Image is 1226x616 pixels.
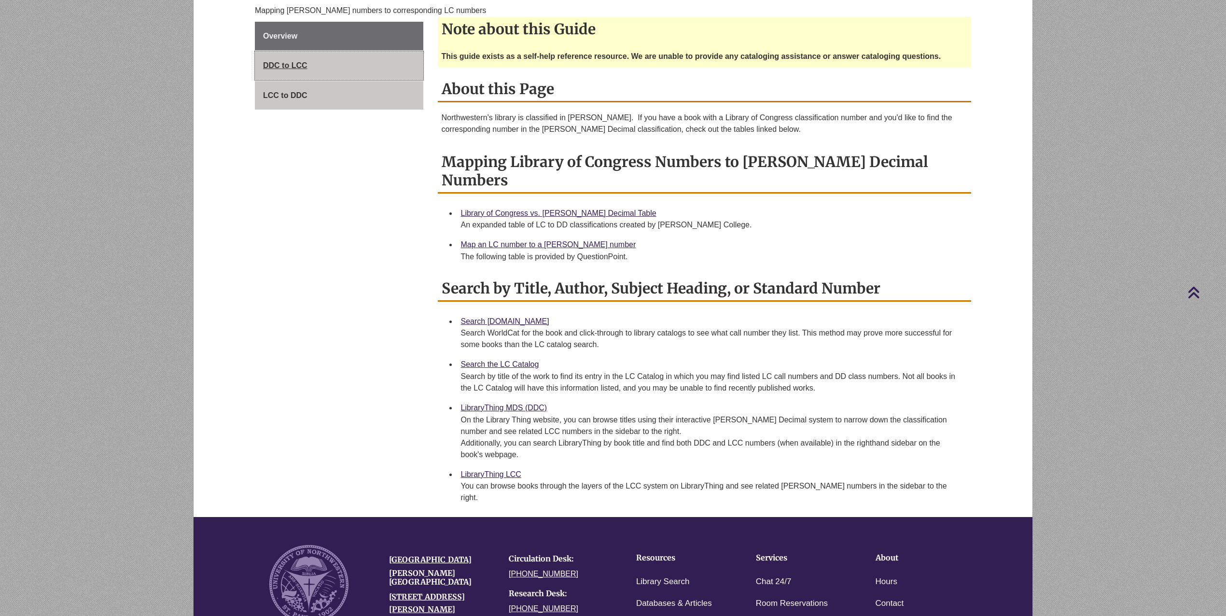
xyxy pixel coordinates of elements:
[636,575,690,589] a: Library Search
[461,317,549,325] a: Search [DOMAIN_NAME]
[756,597,828,611] a: Room Reservations
[438,77,972,102] h2: About this Page
[509,604,578,613] a: [PHONE_NUMBER]
[876,554,965,562] h4: About
[876,597,904,611] a: Contact
[461,209,656,217] a: Library of Congress vs. [PERSON_NAME] Decimal Table
[263,91,307,99] span: LCC to DDC
[389,555,472,564] a: [GEOGRAPHIC_DATA]
[442,112,968,135] p: Northwestern's library is classified in [PERSON_NAME]. If you have a book with a Library of Congr...
[636,554,726,562] h4: Resources
[1187,286,1224,299] a: Back to Top
[876,575,897,589] a: Hours
[756,554,846,562] h4: Services
[438,276,972,302] h2: Search by Title, Author, Subject Heading, or Standard Number
[461,470,521,478] a: LibraryThing LCC
[255,51,423,80] a: DDC to LCC
[461,414,964,461] div: On the Library Thing website, you can browse titles using their interactive [PERSON_NAME] Decimal...
[636,597,712,611] a: Databases & Articles
[255,6,486,14] span: Mapping [PERSON_NAME] numbers to corresponding LC numbers
[255,22,423,51] a: Overview
[461,404,547,412] a: LibraryThing MDS (DDC)
[263,61,307,70] span: DDC to LCC
[442,52,941,60] strong: This guide exists as a self-help reference resource. We are unable to provide any cataloging assi...
[461,360,539,368] a: Search the LC Catalog
[509,570,578,578] a: [PHONE_NUMBER]
[461,240,636,249] a: Map an LC number to a [PERSON_NAME] number
[461,327,964,350] div: Search WorldCat for the book and click-through to library catalogs to see what call number they l...
[438,17,972,41] h2: Note about this Guide
[461,219,964,231] div: An expanded table of LC to DD classifications created by [PERSON_NAME] College.
[389,569,494,586] h4: [PERSON_NAME][GEOGRAPHIC_DATA]
[509,589,614,598] h4: Research Desk:
[756,575,792,589] a: Chat 24/7
[255,22,423,110] div: Guide Page Menu
[438,150,972,194] h2: Mapping Library of Congress Numbers to [PERSON_NAME] Decimal Numbers
[509,555,614,563] h4: Circulation Desk:
[461,251,964,263] div: The following table is provided by QuestionPoint.
[461,480,964,504] div: You can browse books through the layers of the LCC system on LibraryThing and see related [PERSON...
[461,371,964,394] div: Search by title of the work to find its entry in the LC Catalog in which you may find listed LC c...
[255,81,423,110] a: LCC to DDC
[263,32,297,40] span: Overview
